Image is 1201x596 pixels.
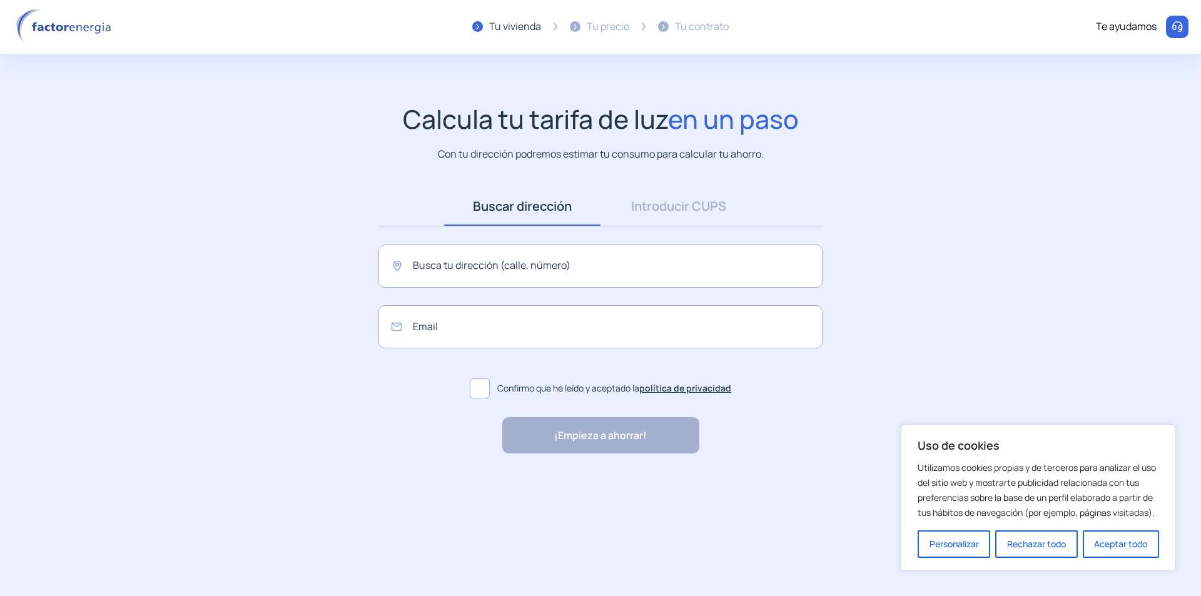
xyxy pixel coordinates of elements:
a: Introducir CUPS [600,187,757,226]
div: Tu contrato [675,19,729,35]
div: Te ayudamos [1096,19,1157,35]
button: Rechazar todo [995,530,1077,558]
a: Buscar dirección [444,187,600,226]
p: Uso de cookies [918,438,1159,453]
img: logo factor [13,9,119,45]
button: Personalizar [918,530,990,558]
p: Utilizamos cookies propias y de terceros para analizar el uso del sitio web y mostrarte publicida... [918,460,1159,520]
span: en un paso [668,101,799,136]
div: Tu precio [587,19,629,35]
div: Tu vivienda [489,19,541,35]
p: Con tu dirección podremos estimar tu consumo para calcular tu ahorro. [438,146,764,162]
div: Uso de cookies [901,425,1176,571]
button: Aceptar todo [1083,530,1159,558]
span: Confirmo que he leído y aceptado la [497,381,731,395]
h1: Calcula tu tarifa de luz [403,104,799,134]
img: llamar [1171,21,1183,33]
a: política de privacidad [639,382,731,394]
